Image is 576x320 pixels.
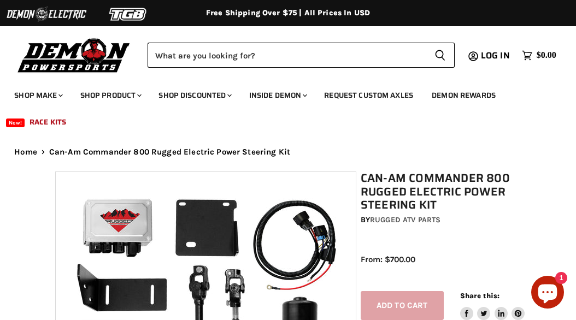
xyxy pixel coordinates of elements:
a: Inside Demon [241,84,314,106]
div: by [361,214,525,226]
img: Demon Electric Logo 2 [5,4,87,25]
a: Home [14,147,37,157]
img: Demon Powersports [14,35,134,74]
span: New! [6,118,25,127]
span: Share this: [460,292,499,300]
a: Rugged ATV Parts [370,215,440,224]
a: Shop Make [6,84,69,106]
h1: Can-Am Commander 800 Rugged Electric Power Steering Kit [361,171,525,212]
form: Product [148,43,455,68]
a: Shop Product [72,84,149,106]
span: Can-Am Commander 800 Rugged Electric Power Steering Kit [49,147,290,157]
span: $0.00 [537,50,556,61]
span: Log in [481,49,510,62]
span: From: $700.00 [361,254,415,264]
input: Search [148,43,426,68]
a: Race Kits [21,111,74,133]
a: Demon Rewards [424,84,504,106]
inbox-online-store-chat: Shopify online store chat [528,276,567,311]
ul: Main menu [6,80,554,133]
button: Search [426,43,455,68]
a: Request Custom Axles [316,84,421,106]
aside: Share this: [460,291,525,320]
a: Shop Discounted [150,84,238,106]
img: TGB Logo 2 [87,4,169,25]
a: Log in [476,51,516,61]
a: $0.00 [516,48,562,63]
